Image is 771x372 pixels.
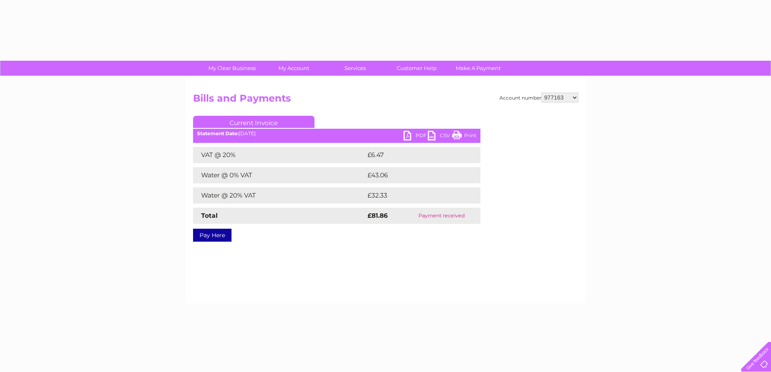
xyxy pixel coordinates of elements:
[367,212,388,219] strong: £81.86
[193,116,314,128] a: Current Invoice
[365,147,461,163] td: £6.47
[445,61,512,76] a: Make A Payment
[199,61,265,76] a: My Clear Business
[404,131,428,142] a: PDF
[193,187,365,204] td: Water @ 20% VAT
[193,131,480,136] div: [DATE]
[193,147,365,163] td: VAT @ 20%
[452,131,476,142] a: Print
[428,131,452,142] a: CSV
[193,229,232,242] a: Pay Here
[365,187,464,204] td: £32.33
[201,212,218,219] strong: Total
[322,61,389,76] a: Services
[193,93,578,108] h2: Bills and Payments
[193,167,365,183] td: Water @ 0% VAT
[365,167,464,183] td: £43.06
[197,130,239,136] b: Statement Date:
[403,208,480,224] td: Payment received
[499,93,578,102] div: Account number
[260,61,327,76] a: My Account
[383,61,450,76] a: Customer Help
